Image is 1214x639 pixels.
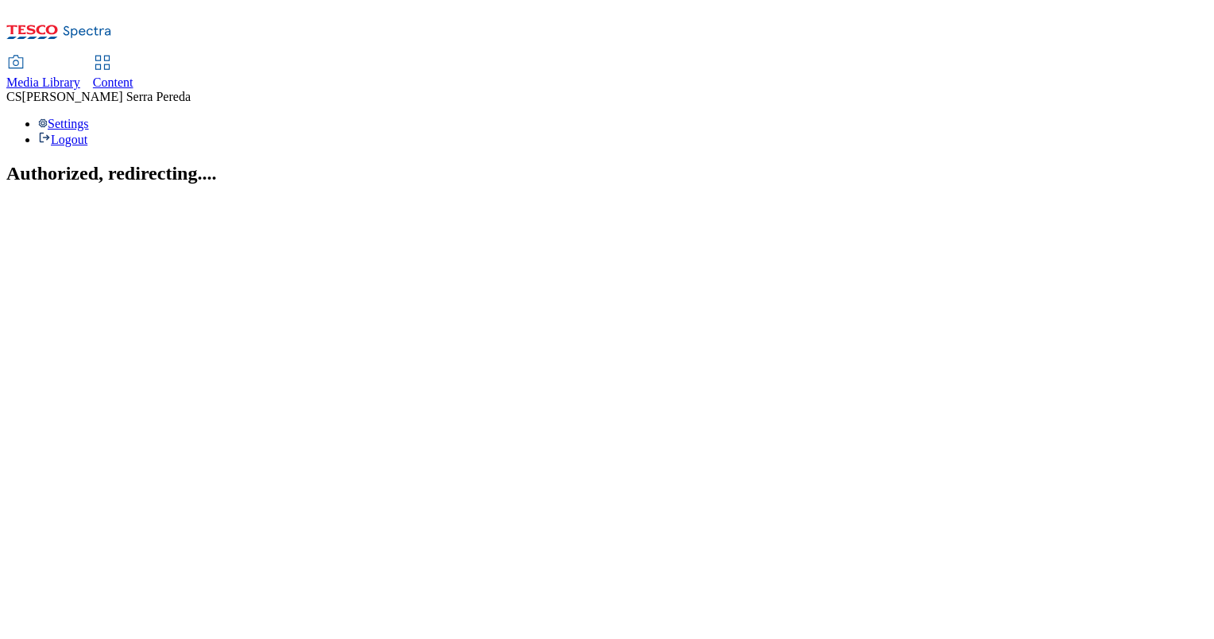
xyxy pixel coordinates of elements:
[6,56,80,90] a: Media Library
[6,163,1208,184] h2: Authorized, redirecting....
[22,90,191,103] span: [PERSON_NAME] Serra Pereda
[93,76,133,89] span: Content
[93,56,133,90] a: Content
[6,76,80,89] span: Media Library
[38,133,87,146] a: Logout
[6,90,22,103] span: CS
[38,117,89,130] a: Settings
